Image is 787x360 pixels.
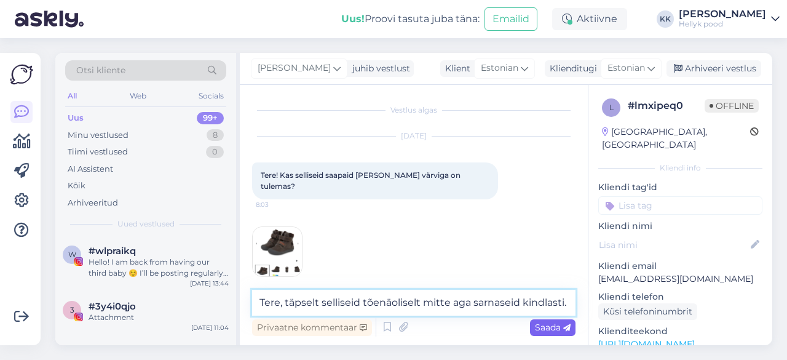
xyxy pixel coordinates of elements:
[598,338,695,350] a: [URL][DOMAIN_NAME]
[552,8,627,30] div: Aktiivne
[197,112,224,124] div: 99+
[70,305,74,314] span: 3
[666,60,761,77] div: Arhiveeri vestlus
[341,13,365,25] b: Uus!
[127,88,149,104] div: Web
[10,63,33,86] img: Askly Logo
[481,62,518,75] span: Estonian
[679,9,780,29] a: [PERSON_NAME]Hellyk pood
[599,238,748,252] input: Lisa nimi
[705,99,759,113] span: Offline
[545,62,597,75] div: Klienditugi
[252,130,575,142] div: [DATE]
[68,112,84,124] div: Uus
[598,181,762,194] p: Kliendi tag'id
[598,290,762,303] p: Kliendi telefon
[252,319,372,336] div: Privaatne kommentaar
[190,279,229,288] div: [DATE] 13:44
[598,303,697,320] div: Küsi telefoninumbrit
[598,196,762,215] input: Lisa tag
[89,257,229,279] div: Hello! I am back from having our third baby ☺️ I’ll be posting regularly again and I am open to m...
[256,277,303,286] span: 8:03
[598,162,762,174] div: Kliendi info
[206,146,224,158] div: 0
[607,62,645,75] span: Estonian
[89,246,136,257] span: #wlpraikq
[598,260,762,273] p: Kliendi email
[602,126,750,151] div: [GEOGRAPHIC_DATA], [GEOGRAPHIC_DATA]
[440,62,470,75] div: Klient
[598,273,762,286] p: [EMAIL_ADDRESS][DOMAIN_NAME]
[256,200,302,209] span: 8:03
[258,62,331,75] span: [PERSON_NAME]
[207,129,224,142] div: 8
[609,103,614,112] span: l
[68,146,128,158] div: Tiimi vestlused
[535,322,571,333] span: Saada
[341,12,480,26] div: Proovi tasuta juba täna:
[679,9,766,19] div: [PERSON_NAME]
[484,7,537,31] button: Emailid
[68,129,129,142] div: Minu vestlused
[598,220,762,233] p: Kliendi nimi
[347,62,410,75] div: juhib vestlust
[68,163,113,175] div: AI Assistent
[68,180,85,192] div: Kõik
[196,88,226,104] div: Socials
[253,227,302,276] img: Attachment
[252,105,575,116] div: Vestlus algas
[68,250,76,259] span: w
[598,325,762,338] p: Klienditeekond
[679,19,766,29] div: Hellyk pood
[65,88,79,104] div: All
[76,64,125,77] span: Otsi kliente
[628,98,705,113] div: # lmxipeq0
[89,301,136,312] span: #3y4i0qjo
[657,10,674,28] div: KK
[252,290,575,316] textarea: Tere, täpselt selliseid tõenäoliselt mitte aga sarnaseid kindlasti.
[89,312,229,323] div: Attachment
[68,197,118,209] div: Arhiveeritud
[191,323,229,332] div: [DATE] 11:04
[261,170,462,191] span: Tere! Kas selliseid saapaid [PERSON_NAME] värviga on tulemas?
[117,218,175,230] span: Uued vestlused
